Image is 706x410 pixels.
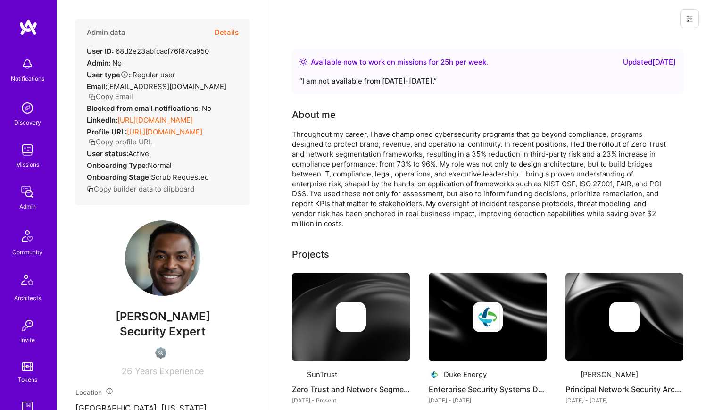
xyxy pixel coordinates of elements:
div: Invite [20,335,35,345]
div: SunTrust [307,369,337,379]
img: Community [16,225,39,247]
strong: Admin: [87,59,110,67]
span: Security Expert [120,325,206,338]
img: Company logo [473,302,503,332]
img: Availability [299,58,307,66]
h4: Principal Network Security Architect and Strategist [565,383,683,395]
img: teamwork [18,141,37,159]
div: Regular user [87,70,175,80]
div: [PERSON_NAME] [581,369,638,379]
img: Architects [16,270,39,293]
div: Community [12,247,42,257]
img: User Avatar [125,220,200,296]
img: Not Scrubbed [155,347,166,359]
button: Copy profile URL [89,137,152,147]
div: About me [292,108,336,122]
img: discovery [18,99,37,117]
h4: Admin data [87,28,125,37]
div: 68d2e23abfcacf76f87ca950 [87,46,209,56]
span: Active [128,149,149,158]
i: Help [120,70,129,79]
strong: LinkedIn: [87,116,117,125]
div: [DATE] - [DATE] [429,395,547,405]
div: No [87,58,122,68]
img: cover [565,273,683,361]
img: Company logo [336,302,366,332]
div: [DATE] - [DATE] [565,395,683,405]
div: Updated [DATE] [623,57,676,68]
img: cover [429,273,547,361]
strong: User type : [87,70,131,79]
div: Projects [292,247,329,261]
span: 25 [440,58,449,67]
img: Invite [18,316,37,335]
i: icon Copy [87,186,94,193]
a: [URL][DOMAIN_NAME] [127,127,202,136]
img: tokens [22,362,33,371]
strong: Onboarding Stage: [87,173,151,182]
div: “ I am not available from [DATE]-[DATE]. ” [299,75,676,87]
img: cover [292,273,410,361]
div: Tokens [18,375,37,385]
div: [DATE] - Present [292,395,410,405]
div: Discovery [14,117,41,127]
span: 26 [122,366,132,376]
img: Company logo [609,302,640,332]
div: Throughout my career, I have championed cybersecurity programs that go beyond compliance, program... [292,129,669,228]
strong: Email: [87,82,107,91]
img: admin teamwork [18,183,37,201]
strong: User ID: [87,47,114,56]
div: Architects [14,293,41,303]
img: Company logo [429,369,440,380]
span: [PERSON_NAME] [75,310,250,324]
a: [URL][DOMAIN_NAME] [117,116,193,125]
div: Admin [19,201,36,211]
span: normal [148,161,172,170]
div: Duke Energy [444,369,487,379]
button: Details [215,19,239,46]
i: icon Copy [89,93,96,100]
i: icon Copy [89,139,96,146]
div: Available now to work on missions for h per week . [311,57,488,68]
button: Copy Email [89,92,133,101]
img: bell [18,55,37,74]
span: Scrub Requested [151,173,209,182]
button: Copy builder data to clipboard [87,184,194,194]
strong: Onboarding Type: [87,161,148,170]
strong: Profile URL: [87,127,127,136]
strong: Blocked from email notifications: [87,104,202,113]
img: Company logo [565,369,577,380]
div: Location [75,387,250,397]
span: Years Experience [135,366,204,376]
img: Company logo [292,369,303,380]
div: Notifications [11,74,44,84]
div: Missions [16,159,39,169]
strong: User status: [87,149,128,158]
h4: Enterprise Security Systems Development [429,383,547,395]
span: [EMAIL_ADDRESS][DOMAIN_NAME] [107,82,226,91]
h4: Zero Trust and Network Segmentation Initiative [292,383,410,395]
div: No [87,103,211,113]
img: logo [19,19,38,36]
